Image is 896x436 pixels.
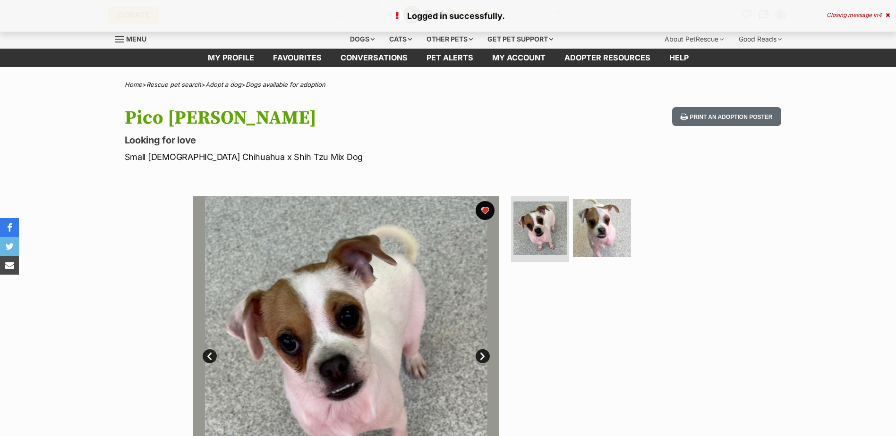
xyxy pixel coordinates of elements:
[555,49,660,67] a: Adopter resources
[660,49,698,67] a: Help
[115,30,153,47] a: Menu
[246,81,325,88] a: Dogs available for adoption
[483,49,555,67] a: My account
[383,30,418,49] div: Cats
[420,30,479,49] div: Other pets
[827,12,890,18] div: Closing message in
[146,81,201,88] a: Rescue pet search
[878,11,882,18] span: 4
[481,30,560,49] div: Get pet support
[513,201,567,255] img: Photo of Pico De Gallo
[126,35,146,43] span: Menu
[417,49,483,67] a: Pet alerts
[672,107,781,126] button: Print an adoption poster
[205,81,241,88] a: Adopt a dog
[125,151,524,163] p: Small [DEMOGRAPHIC_DATA] Chihuahua x Shih Tzu Mix Dog
[125,107,524,129] h1: Pico [PERSON_NAME]
[476,349,490,363] a: Next
[264,49,331,67] a: Favourites
[203,349,217,363] a: Prev
[125,81,142,88] a: Home
[343,30,381,49] div: Dogs
[476,201,495,220] button: favourite
[658,30,730,49] div: About PetRescue
[331,49,417,67] a: conversations
[9,9,887,22] p: Logged in successfully.
[101,81,795,88] div: > > >
[732,30,788,49] div: Good Reads
[125,134,524,147] p: Looking for love
[198,49,264,67] a: My profile
[573,199,631,257] img: Photo of Pico De Gallo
